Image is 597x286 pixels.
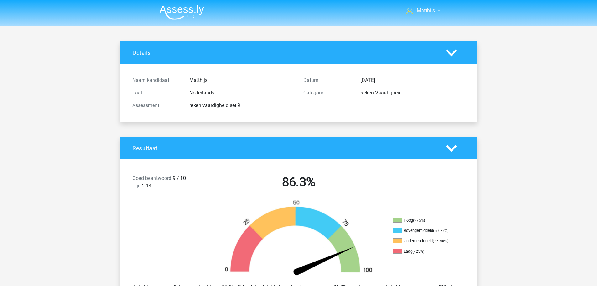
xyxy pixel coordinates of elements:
img: 86.bedef3011a2e.png [214,200,383,278]
div: Naam kandidaat [128,77,185,84]
div: Categorie [299,89,356,97]
div: Matthijs [185,77,299,84]
div: 9 / 10 2:14 [128,175,213,192]
div: (<25%) [412,249,424,254]
h4: Resultaat [132,145,437,152]
h4: Details [132,49,437,57]
div: (50-75%) [433,228,448,233]
li: Laag [393,249,455,254]
div: (25-50%) [433,239,448,243]
div: Datum [299,77,356,84]
li: Hoog [393,218,455,223]
div: Reken Vaardigheid [356,89,470,97]
img: Assessly [160,5,204,20]
li: Bovengemiddeld [393,228,455,234]
h2: 86.3% [218,175,380,190]
span: Matthijs [417,8,435,13]
span: Tijd: [132,183,142,189]
div: Taal [128,89,185,97]
span: Goed beantwoord: [132,175,173,181]
div: reken vaardigheid set 9 [185,102,299,109]
div: [DATE] [356,77,470,84]
div: Assessment [128,102,185,109]
li: Ondergemiddeld [393,238,455,244]
div: Nederlands [185,89,299,97]
div: (>75%) [413,218,425,223]
a: Matthijs [404,7,443,14]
